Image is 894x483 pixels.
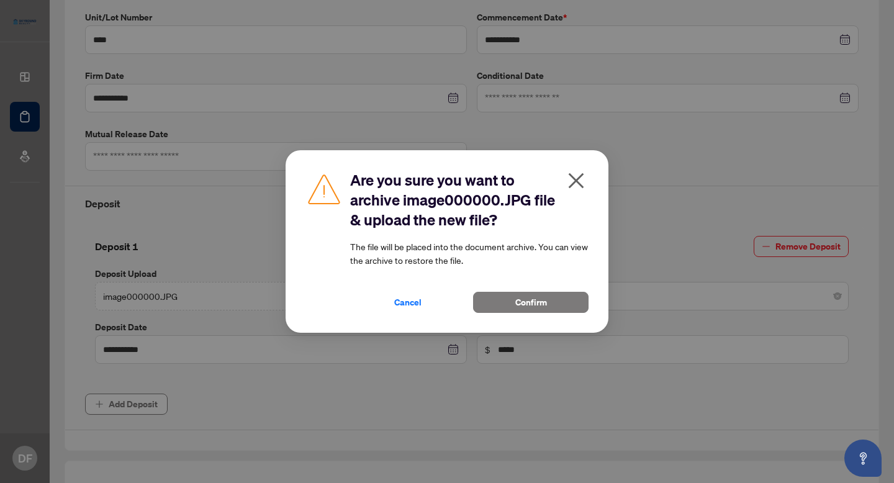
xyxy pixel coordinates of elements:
[844,440,882,477] button: Open asap
[350,170,589,230] h2: Are you sure you want to archive image000000.JPG file & upload the new file?
[515,292,547,312] span: Confirm
[305,170,343,207] img: Caution Icon
[566,171,586,191] span: close
[350,292,466,313] button: Cancel
[350,170,589,313] div: The file will be placed into the document archive. You can view the archive to restore the file.
[394,292,422,312] span: Cancel
[473,292,589,313] button: Confirm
